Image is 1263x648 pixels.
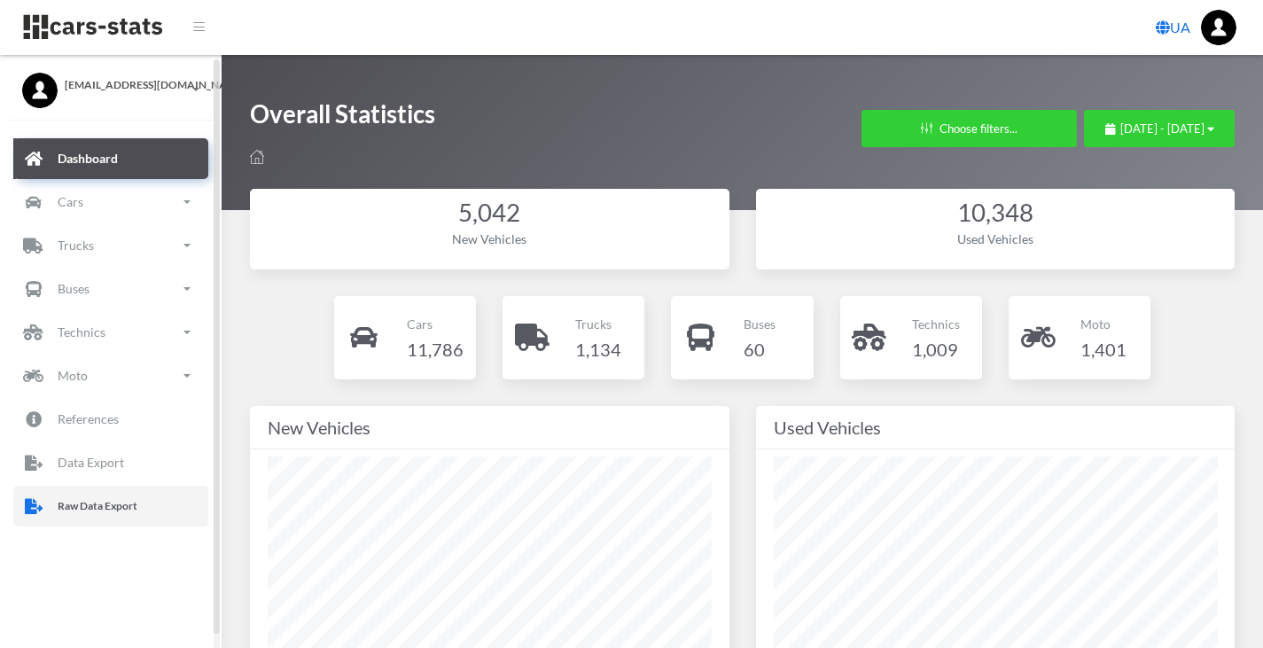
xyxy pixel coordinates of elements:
a: Dashboard [13,138,208,179]
a: [EMAIL_ADDRESS][DOMAIN_NAME] [22,73,199,93]
h4: 1,134 [575,335,621,363]
h4: 60 [744,335,776,363]
div: New Vehicles [268,413,712,441]
p: Raw Data Export [58,496,137,516]
div: Used Vehicles [774,413,1218,441]
a: Technics [13,312,208,353]
a: Data Export [13,442,208,483]
p: Cars [407,313,464,335]
a: Buses [13,269,208,309]
a: Trucks [13,225,208,266]
img: ... [1201,10,1236,45]
p: Data Export [58,451,124,473]
p: Buses [58,277,90,300]
p: Buses [744,313,776,335]
div: New Vehicles [268,230,712,248]
p: Moto [1080,313,1127,335]
button: Choose filters... [861,110,1077,147]
a: References [13,399,208,440]
div: 5,042 [268,196,712,230]
a: Moto [13,355,208,396]
a: UA [1149,10,1197,45]
h4: 11,786 [407,335,464,363]
p: Trucks [575,313,621,335]
h4: 1,401 [1080,335,1127,363]
p: Dashboard [58,147,118,169]
div: Used Vehicles [774,230,1218,248]
button: [DATE] - [DATE] [1084,110,1235,147]
a: Cars [13,182,208,223]
p: Cars [58,191,83,213]
p: References [58,408,119,430]
p: Technics [58,321,105,343]
div: 10,348 [774,196,1218,230]
h1: Overall Statistics [250,98,435,139]
p: Moto [58,364,88,386]
a: Raw Data Export [13,486,208,527]
span: [EMAIL_ADDRESS][DOMAIN_NAME] [65,77,199,93]
img: navbar brand [22,13,164,41]
h4: 1,009 [912,335,960,363]
span: [DATE] - [DATE] [1120,121,1205,136]
p: Trucks [58,234,94,256]
p: Technics [912,313,960,335]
